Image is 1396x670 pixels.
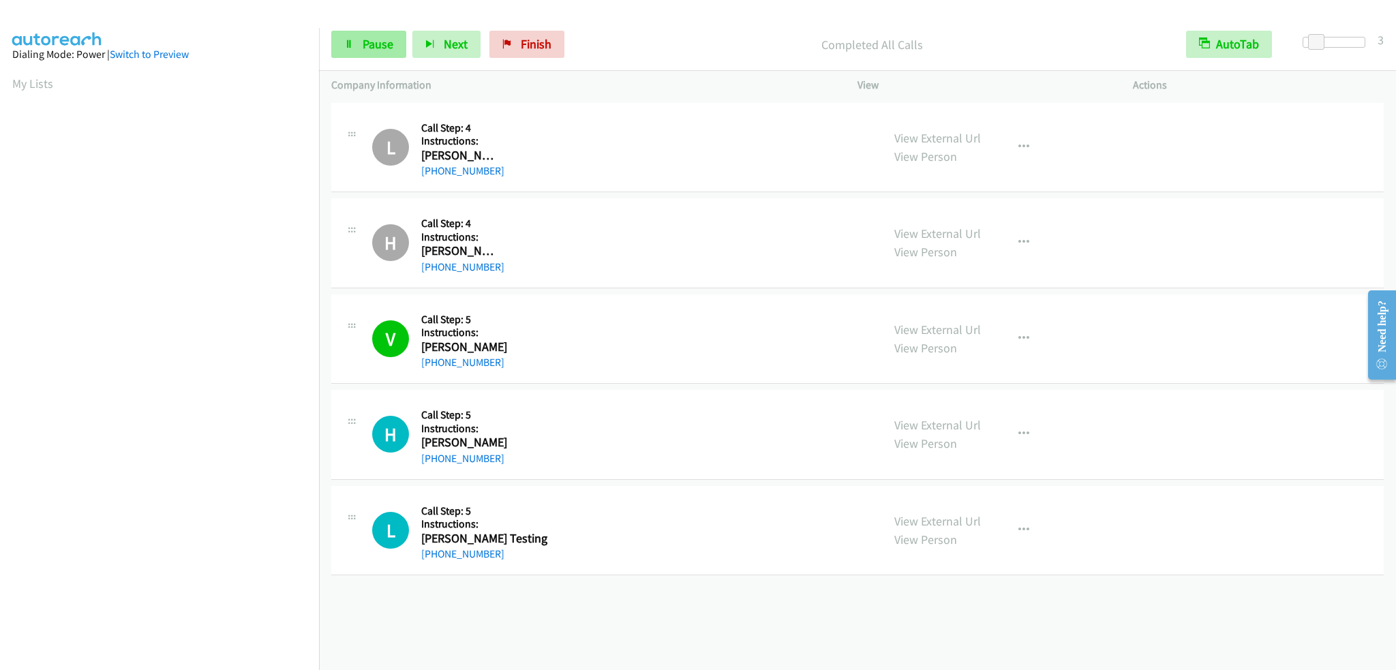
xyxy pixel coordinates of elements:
[412,31,481,58] button: Next
[372,320,409,357] h1: V
[421,121,504,135] h5: Call Step: 4
[363,36,393,52] span: Pause
[583,35,1162,54] p: Completed All Calls
[894,513,981,529] a: View External Url
[421,148,494,164] h2: [PERSON_NAME] Testing
[372,224,409,261] h1: H
[372,512,409,549] div: The call is yet to be attempted
[421,422,507,436] h5: Instructions:
[421,134,504,148] h5: Instructions:
[1357,281,1396,389] iframe: Resource Center
[894,436,957,451] a: View Person
[894,244,957,260] a: View Person
[421,547,504,560] a: [PHONE_NUMBER]
[894,340,957,356] a: View Person
[421,230,504,244] h5: Instructions:
[331,77,833,93] p: Company Information
[421,356,504,369] a: [PHONE_NUMBER]
[421,408,507,422] h5: Call Step: 5
[421,313,507,326] h5: Call Step: 5
[421,326,507,339] h5: Instructions:
[12,76,53,91] a: My Lists
[894,130,981,146] a: View External Url
[421,339,507,355] h2: [PERSON_NAME]
[12,46,307,63] div: Dialing Mode: Power |
[894,532,957,547] a: View Person
[421,217,504,230] h5: Call Step: 4
[894,226,981,241] a: View External Url
[421,531,547,547] h2: [PERSON_NAME] Testing
[858,77,1108,93] p: View
[1133,77,1384,93] p: Actions
[1378,31,1384,49] div: 3
[372,416,409,453] div: The call is yet to be attempted
[421,260,504,273] a: [PHONE_NUMBER]
[331,31,406,58] a: Pause
[421,435,507,451] h2: [PERSON_NAME]
[421,164,504,177] a: [PHONE_NUMBER]
[421,452,504,465] a: [PHONE_NUMBER]
[421,517,547,531] h5: Instructions:
[372,512,409,549] h1: L
[521,36,551,52] span: Finish
[444,36,468,52] span: Next
[894,149,957,164] a: View Person
[372,416,409,453] h1: H
[421,243,494,259] h2: [PERSON_NAME]
[372,129,409,166] h1: L
[894,417,981,433] a: View External Url
[110,48,189,61] a: Switch to Preview
[1186,31,1272,58] button: AutoTab
[894,322,981,337] a: View External Url
[489,31,564,58] a: Finish
[421,504,547,518] h5: Call Step: 5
